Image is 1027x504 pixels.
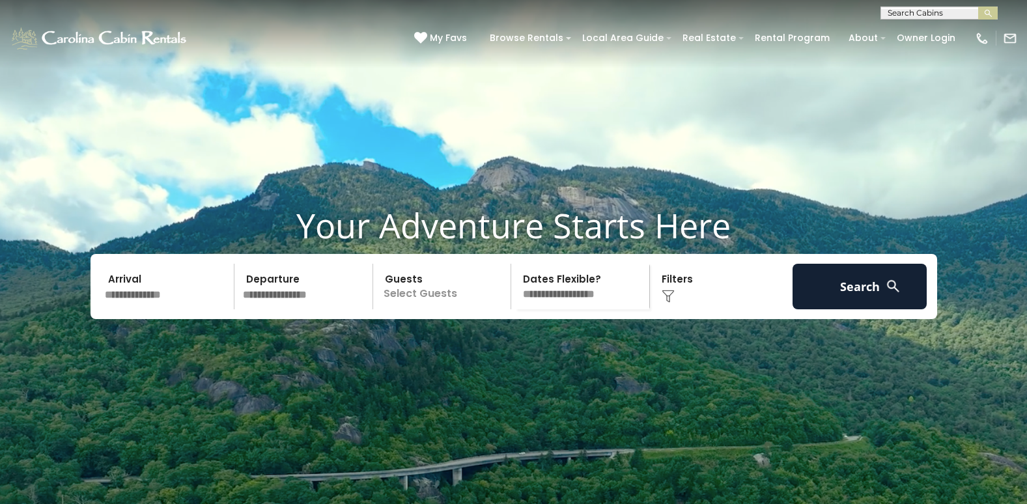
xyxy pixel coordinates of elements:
img: filter--v1.png [662,290,675,303]
img: search-regular-white.png [885,278,901,294]
p: Select Guests [377,264,511,309]
a: Rental Program [748,28,836,48]
a: My Favs [414,31,470,46]
img: White-1-1-2.png [10,25,190,51]
span: My Favs [430,31,467,45]
img: mail-regular-white.png [1003,31,1017,46]
a: Local Area Guide [576,28,670,48]
a: Real Estate [676,28,742,48]
a: Owner Login [890,28,962,48]
h1: Your Adventure Starts Here [10,205,1017,245]
a: About [842,28,884,48]
a: Browse Rentals [483,28,570,48]
button: Search [793,264,927,309]
img: phone-regular-white.png [975,31,989,46]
